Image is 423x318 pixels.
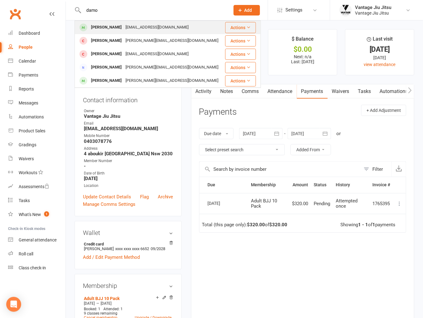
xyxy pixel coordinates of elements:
th: History [333,177,370,193]
button: Added From [290,144,331,155]
a: Payments [297,84,328,99]
span: xxxx xxxx xxxx 6652 [115,246,149,251]
a: Workouts [8,166,66,180]
button: Actions [225,75,256,86]
span: 09/2028 [151,246,165,251]
div: [EMAIL_ADDRESS][DOMAIN_NAME] [124,50,190,59]
div: $0.00 [274,46,331,53]
a: view attendance [364,62,395,67]
a: Class kiosk mode [8,261,66,275]
input: Search... [82,6,225,15]
h3: Wallet [83,229,173,236]
div: Date of Birth [84,170,173,176]
div: [EMAIL_ADDRESS][DOMAIN_NAME] [124,23,190,32]
a: Archive [158,193,173,201]
div: [PERSON_NAME] [89,36,124,45]
div: Workouts [19,170,37,175]
strong: - [84,163,173,169]
div: Owner [84,108,173,114]
a: Clubworx [7,6,23,22]
h3: Contact information [83,94,173,104]
strong: [EMAIL_ADDRESS][DOMAIN_NAME] [84,126,173,131]
a: People [8,40,66,54]
div: Vantage Jiu Jitsu [355,10,391,16]
span: Settings [285,3,302,17]
span: [DATE] [101,301,111,306]
strong: $320.00 [270,222,288,227]
a: Assessments [8,180,66,194]
div: [DATE] [208,198,236,208]
div: People [19,45,33,50]
li: [PERSON_NAME] [83,241,173,252]
a: Activity [191,84,216,99]
div: [PERSON_NAME][EMAIL_ADDRESS][DOMAIN_NAME] [124,76,220,85]
div: $ Balance [292,35,314,46]
td: $320.00 [289,193,311,214]
div: Assessments [19,184,49,189]
div: [PERSON_NAME] [89,76,124,85]
button: Actions [225,62,256,73]
a: Gradings [8,138,66,152]
th: Membership [248,177,289,193]
div: Location [84,183,173,189]
a: Reports [8,82,66,96]
div: [PERSON_NAME][EMAIL_ADDRESS][DOMAIN_NAME] [124,36,220,45]
div: Gradings [19,142,36,147]
div: Calendar [19,59,36,64]
div: Total (this page only): of [202,222,288,227]
a: Comms [238,84,263,99]
div: Showing of payments [340,222,395,227]
div: [PERSON_NAME] [89,50,124,59]
div: Open Intercom Messenger [6,297,21,312]
div: Last visit [367,35,393,46]
button: Add [234,5,260,15]
div: Payments [19,73,38,77]
span: Adult BJJ 10 Pack [251,198,277,209]
span: [DATE] [84,301,95,306]
button: Actions [225,35,256,46]
th: Invoice # [370,177,393,193]
div: or [337,130,341,137]
button: Due date [199,128,234,139]
div: Address [84,146,173,152]
a: Manage Comms Settings [83,201,135,208]
strong: 0403078776 [84,139,173,144]
div: Tasks [19,198,30,203]
a: General attendance kiosk mode [8,233,66,247]
td: 1765395 [370,193,393,214]
a: Update Contact Details [83,193,131,201]
div: Roll call [19,251,33,256]
a: Waivers [8,152,66,166]
a: Add / Edit Payment Method [83,254,140,261]
a: Product Sales [8,124,66,138]
div: — [82,301,173,306]
div: What's New [19,212,41,217]
p: Next: n/a Last: [DATE] [274,54,331,64]
input: Search by invoice number [199,162,361,177]
a: Messages [8,96,66,110]
div: [DATE] [351,46,408,53]
div: Dashboard [19,31,40,36]
span: Attempted once [336,198,357,209]
a: Adult BJJ 10 Pack [84,296,120,301]
h3: Membership [83,282,173,289]
a: Calendar [8,54,66,68]
strong: 1 [372,222,375,227]
th: Status [311,177,333,193]
a: Notes [216,84,238,99]
div: [DATE] [351,54,408,61]
strong: $320.00 [247,222,265,227]
div: Messages [19,100,38,105]
div: Product Sales [19,128,45,133]
a: Payments [8,68,66,82]
span: Attended: 1 [103,307,123,311]
button: Actions [225,22,256,33]
th: Amount [289,177,311,193]
strong: 4 aboukir [GEOGRAPHIC_DATA] Nsw 2030 [84,151,173,157]
a: Automations [8,110,66,124]
a: Waivers [328,84,354,99]
div: Email [84,121,173,126]
span: Booked: 1 [84,307,100,311]
strong: Vantage Jiu Jitsu [84,113,173,119]
span: 9 classes remaining [84,311,117,316]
